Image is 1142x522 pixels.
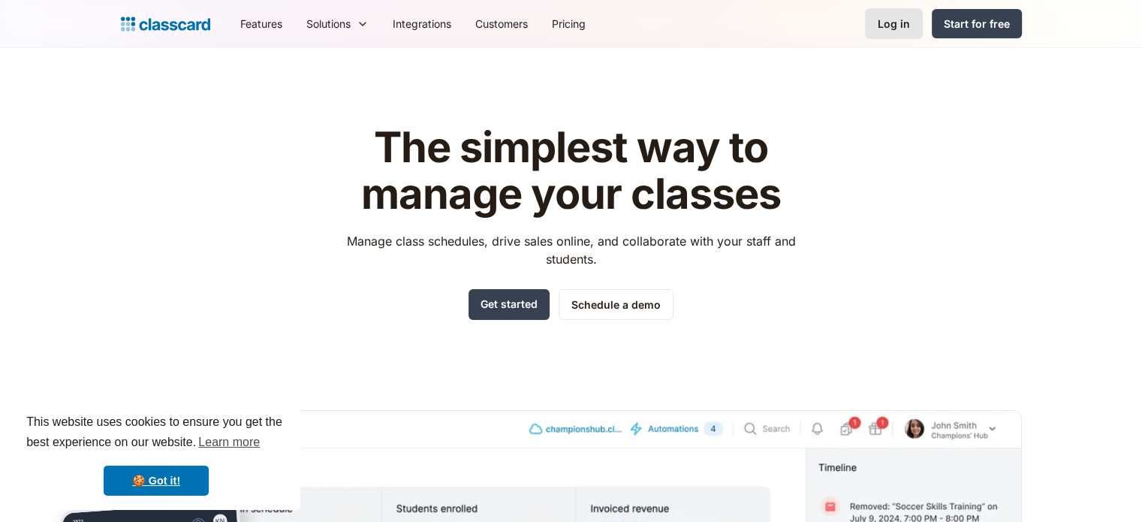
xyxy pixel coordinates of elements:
[104,466,209,496] a: dismiss cookie message
[463,7,540,41] a: Customers
[381,7,463,41] a: Integrations
[306,16,351,32] div: Solutions
[469,289,550,320] a: Get started
[294,7,381,41] div: Solutions
[932,9,1022,38] a: Start for free
[121,14,210,35] a: home
[944,16,1010,32] div: Start for free
[540,7,598,41] a: Pricing
[865,8,923,39] a: Log in
[559,289,673,320] a: Schedule a demo
[26,413,286,454] span: This website uses cookies to ensure you get the best experience on our website.
[196,431,262,454] a: learn more about cookies
[12,399,300,510] div: cookieconsent
[228,7,294,41] a: Features
[333,232,809,268] p: Manage class schedules, drive sales online, and collaborate with your staff and students.
[878,16,910,32] div: Log in
[333,125,809,217] h1: The simplest way to manage your classes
